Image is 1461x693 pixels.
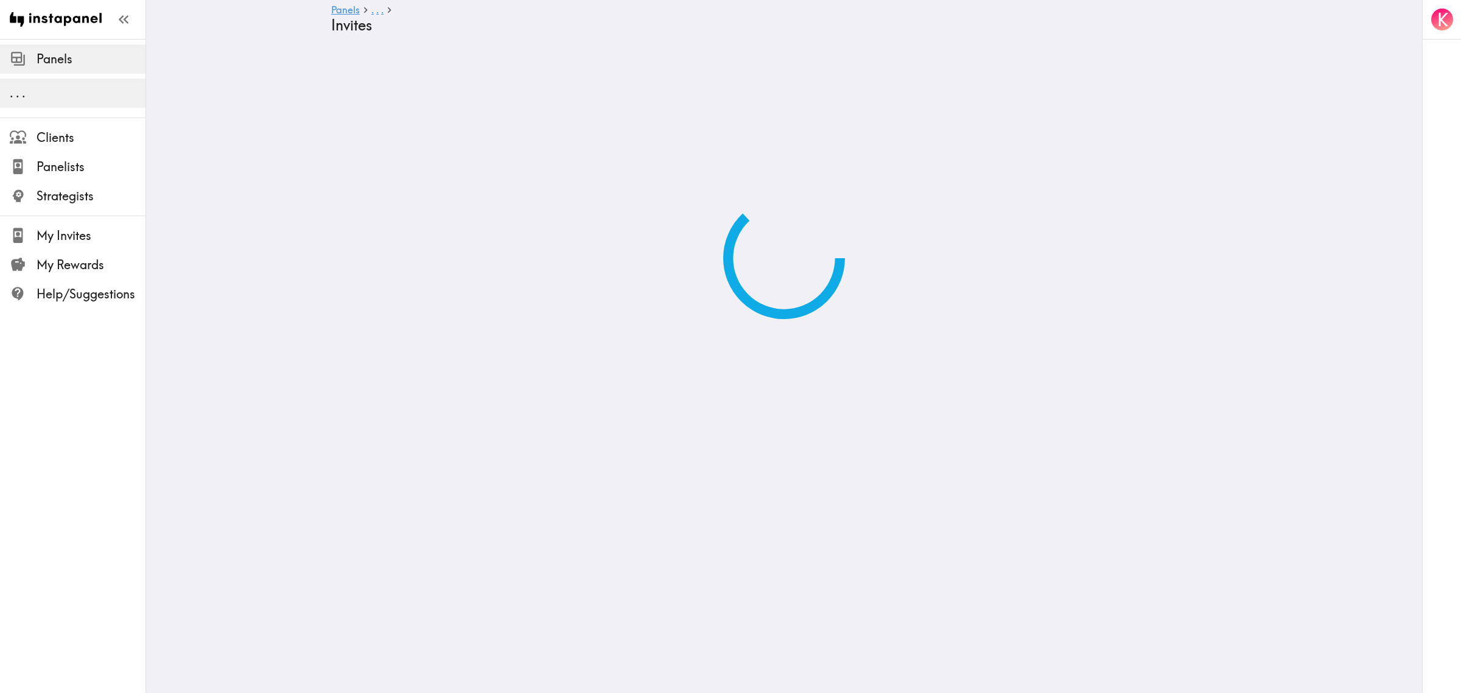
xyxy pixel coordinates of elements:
span: . [371,4,374,16]
span: Panelists [37,158,145,175]
span: My Invites [37,227,145,244]
span: . [381,4,384,16]
a: Panels [331,5,360,16]
span: . [22,85,26,100]
span: My Rewards [37,256,145,273]
a: ... [371,5,384,16]
span: Strategists [37,188,145,205]
span: Panels [37,51,145,68]
span: . [376,4,379,16]
span: Help/Suggestions [37,286,145,303]
span: . [10,85,13,100]
button: K [1430,7,1454,32]
span: K [1437,9,1448,30]
span: . [16,85,19,100]
h4: Invites [331,16,1227,34]
span: Clients [37,129,145,146]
